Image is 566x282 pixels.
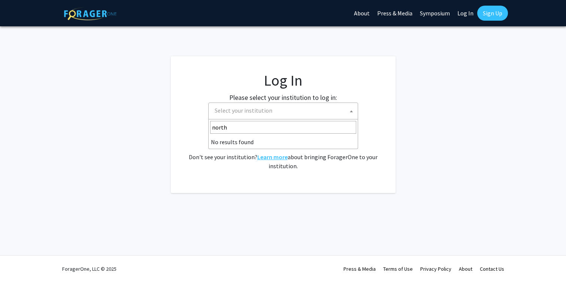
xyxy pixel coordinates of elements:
a: Learn more about bringing ForagerOne to your institution [257,153,288,161]
span: Select your institution [212,103,358,118]
span: Select your institution [215,107,272,114]
li: No results found [209,135,358,149]
div: No account? . Don't see your institution? about bringing ForagerOne to your institution. [186,134,381,170]
span: Select your institution [208,103,358,119]
div: ForagerOne, LLC © 2025 [62,256,116,282]
img: ForagerOne Logo [64,7,116,20]
a: Privacy Policy [420,265,451,272]
label: Please select your institution to log in: [229,92,337,103]
a: Contact Us [480,265,504,272]
iframe: Chat [6,248,32,276]
h1: Log In [186,71,381,89]
input: Search [210,121,356,134]
a: Terms of Use [383,265,413,272]
a: About [459,265,472,272]
a: Sign Up [477,6,508,21]
a: Press & Media [343,265,376,272]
